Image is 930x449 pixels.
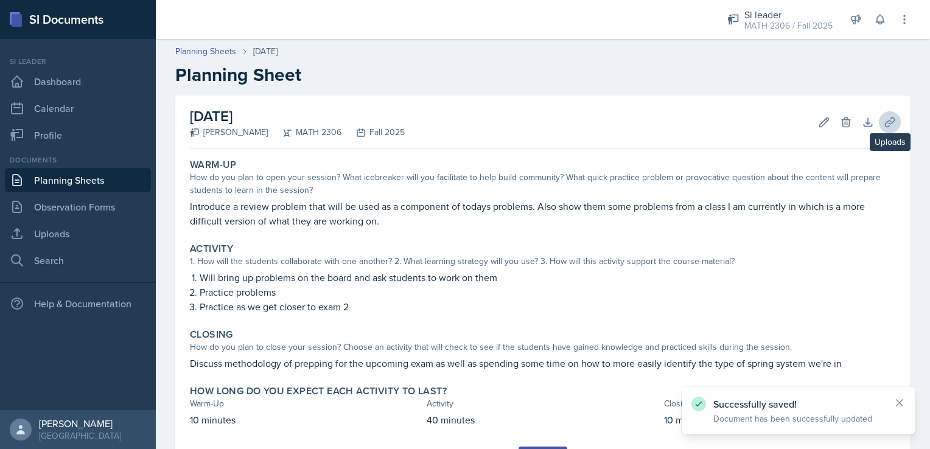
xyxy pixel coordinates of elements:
a: Calendar [5,96,151,120]
div: How do you plan to open your session? What icebreaker will you facilitate to help build community... [190,171,896,197]
div: Activity [427,397,659,410]
div: How do you plan to close your session? Choose an activity that will check to see if the students ... [190,341,896,353]
p: Introduce a review problem that will be used as a component of todays problems. Also show them so... [190,199,896,228]
div: [DATE] [253,45,278,58]
a: Observation Forms [5,195,151,219]
a: Uploads [5,221,151,246]
h2: [DATE] [190,105,405,127]
p: Successfully saved! [713,398,884,410]
div: Si leader [744,7,833,22]
div: [PERSON_NAME] [39,417,121,430]
div: Warm-Up [190,397,422,410]
p: Will bring up problems on the board and ask students to work on them [200,270,896,285]
div: 1. How will the students collaborate with one another? 2. What learning strategy will you use? 3.... [190,255,896,268]
a: Dashboard [5,69,151,94]
p: Discuss methodology of prepping for the upcoming exam as well as spending some time on how to mor... [190,356,896,371]
p: 10 minutes [664,412,896,427]
p: Practice problems [200,285,896,299]
p: Practice as we get closer to exam 2 [200,299,896,314]
p: 40 minutes [427,412,659,427]
div: Documents [5,155,151,165]
a: Planning Sheets [175,45,236,58]
div: Closing [664,397,896,410]
div: [GEOGRAPHIC_DATA] [39,430,121,442]
div: MATH 2306 [268,126,341,139]
label: Activity [190,243,233,255]
div: Help & Documentation [5,291,151,316]
a: Planning Sheets [5,168,151,192]
div: MATH 2306 / Fall 2025 [744,19,833,32]
label: How long do you expect each activity to last? [190,385,447,397]
label: Closing [190,329,233,341]
div: [PERSON_NAME] [190,126,268,139]
div: Si leader [5,56,151,67]
a: Profile [5,123,151,147]
p: Document has been successfully updated [713,412,884,425]
label: Warm-Up [190,159,237,171]
button: Uploads [879,111,901,133]
h2: Planning Sheet [175,64,911,86]
p: 10 minutes [190,412,422,427]
a: Search [5,248,151,273]
div: Fall 2025 [341,126,405,139]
